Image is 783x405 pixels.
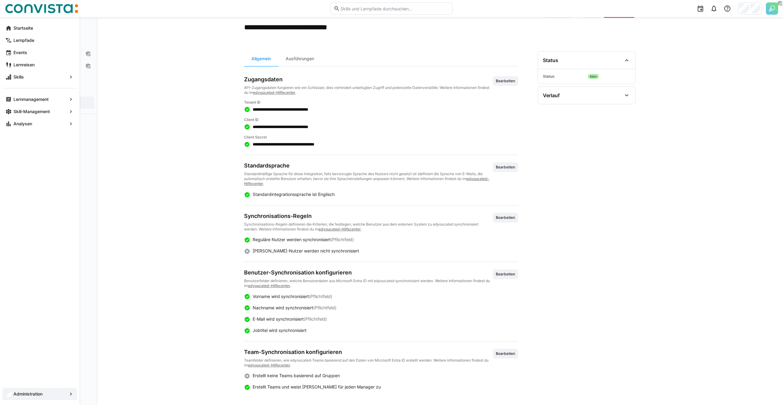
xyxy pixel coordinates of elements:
[493,269,518,279] button: Bearbeiten
[253,294,309,299] span: Vorname wird synchronisiert
[493,349,518,359] button: Bearbeiten
[244,358,493,368] p: Teamfelder definieren, wie edyoucated-Teams basierend auf den Daten von Microsoft Entra ID erstel...
[248,363,290,367] a: edyoucated-Hilfecenter
[319,227,361,231] a: edyoucated-Hilfecenter
[493,76,518,86] button: Bearbeiten
[588,74,599,79] span: Aktiv
[244,278,493,288] p: Benutzerfelder definieren, welche Benutzerdaten aus Microsoft Entra ID mit edyoucated synchronisi...
[253,237,331,242] span: Reguläre Nutzer werden synchronisiert
[253,248,359,253] span: [PERSON_NAME]-Nutzer werden nicht synchronisiert
[253,373,340,378] span: Erstellt keine Teams basierend auf Gruppen
[495,351,516,356] span: Bearbeiten
[248,283,290,288] a: edyoucated-Hilfecenter
[278,51,321,66] div: Ausführungen
[253,316,304,322] span: E-Mail wird synchronisiert
[244,135,518,140] h4: Client Secret
[244,51,278,66] div: Allgemein
[244,213,493,219] h3: Synchronisations-Regeln
[244,222,493,232] p: Synchronisations-Regeln definieren die Kriterien, die festlegen, welche Benutzer aus dem externen...
[543,74,585,79] span: Status:
[244,349,493,355] h3: Team-Synchronisation konfigurieren
[543,57,558,63] div: Status
[313,305,336,310] span: (Pflichtfeld)
[543,92,560,98] div: Verlauf
[253,90,295,95] a: edyoucated-Hilfecenter
[253,192,335,197] span: Standardintegrationssprache ist Englisch
[493,162,518,172] button: Bearbeiten
[244,85,493,95] p: API-Zugangsdaten fungieren wie ein Schlüssel, dies verhindert unbefugten Zugriff und potenzielle ...
[493,213,518,223] button: Bearbeiten
[495,272,516,277] span: Bearbeiten
[253,328,306,333] span: Jobtitel wird synchronisiert
[495,215,516,220] span: Bearbeiten
[495,79,516,83] span: Bearbeiten
[304,316,327,322] span: (Pflichtfeld)
[244,76,493,83] h3: Zugangsdaten
[495,165,516,170] span: Bearbeiten
[244,171,493,186] p: Standardmäßige Sprache für diese Integration, falls bevorzugte Sprache des Nutzers nicht gesetzt ...
[244,100,518,105] h4: Tenant ID
[244,176,489,186] a: edyoucated-Hilfecenter
[244,162,493,169] h3: Standardsprache
[253,384,381,389] span: Erstellt Teams und weist [PERSON_NAME] für jeden Manager zu
[244,269,493,276] h3: Benutzer-Synchronisation konfigurieren
[244,117,518,122] h4: Client ID
[340,6,449,11] input: Skills und Lernpfade durchsuchen…
[253,305,313,310] span: Nachname wird synchronisiert
[331,237,354,242] span: (Pflichtfeld)
[309,294,332,299] span: (Pflichtfeld)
